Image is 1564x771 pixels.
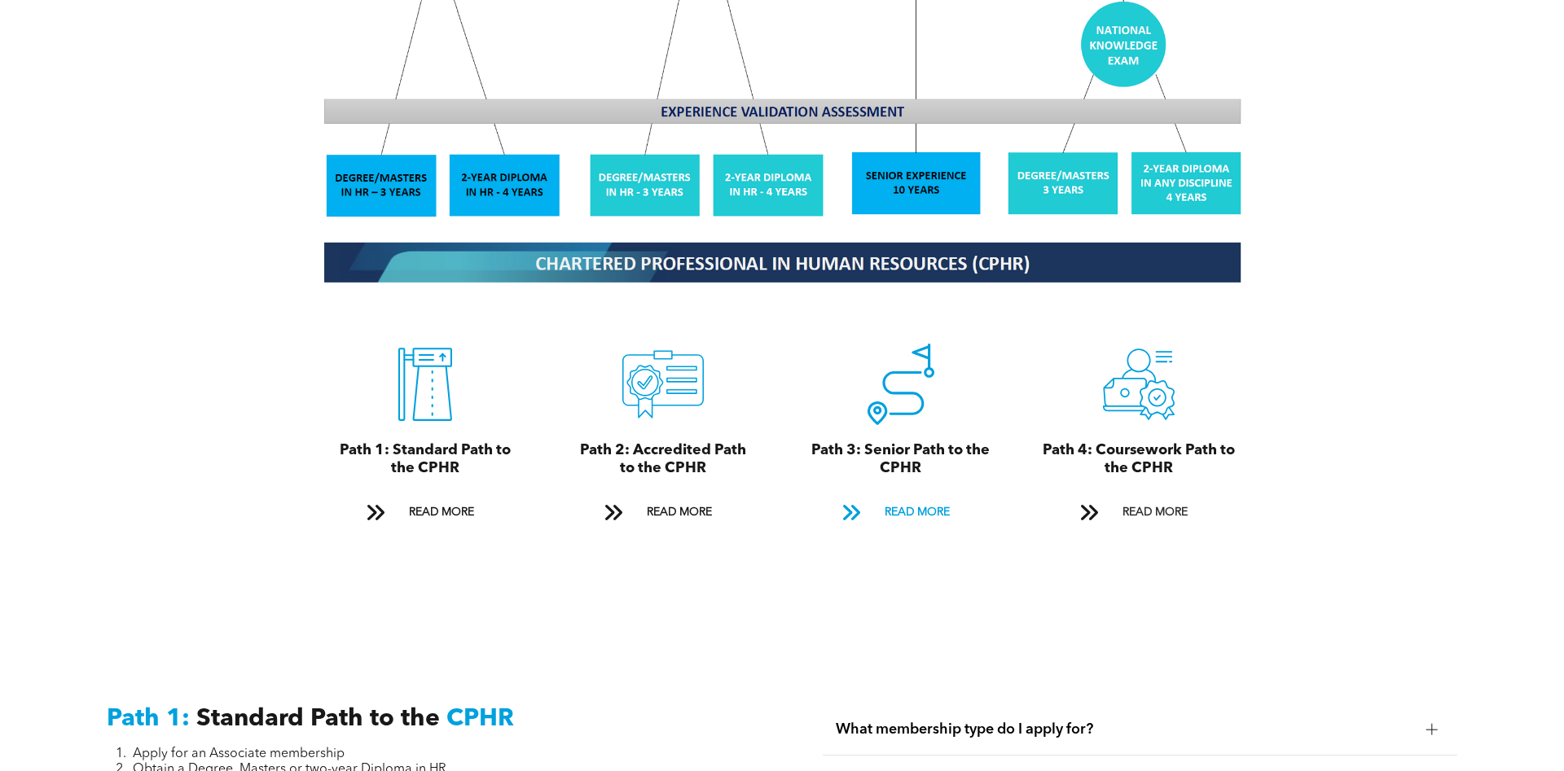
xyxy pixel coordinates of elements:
[107,707,190,731] span: Path 1:
[641,497,718,528] span: READ MORE
[355,497,495,528] a: READ MORE
[196,707,440,731] span: Standard Path to the
[340,443,511,475] span: Path 1: Standard Path to the CPHR
[403,497,480,528] span: READ MORE
[831,497,971,528] a: READ MORE
[1117,497,1193,528] span: READ MORE
[836,721,1413,738] span: What membership type do I apply for?
[1069,497,1209,528] a: READ MORE
[1043,443,1235,475] span: Path 4: Coursework Path to the CPHR
[133,747,345,760] span: Apply for an Associate membership
[879,497,956,528] span: READ MORE
[593,497,733,528] a: READ MORE
[811,443,990,475] span: Path 3: Senior Path to the CPHR
[580,443,746,475] span: Path 2: Accredited Path to the CPHR
[446,707,514,731] span: CPHR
